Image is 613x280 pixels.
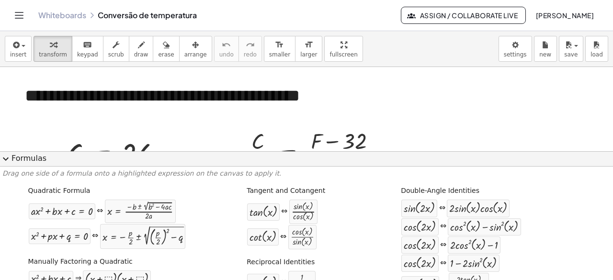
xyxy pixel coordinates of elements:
div: ⇔ [440,258,446,269]
button: settings [499,36,532,62]
i: keyboard [83,39,92,51]
div: ⇔ [440,221,446,232]
button: keyboardkeypad [72,36,103,62]
a: Whiteboards [38,11,86,20]
button: undoundo [214,36,239,62]
span: arrange [184,51,207,58]
button: load [585,36,608,62]
span: [PERSON_NAME] [535,11,594,20]
span: smaller [269,51,290,58]
p: Drag one side of a formula onto a highlighted expression on the canvas to apply it. [2,169,611,179]
div: ⇔ [280,232,286,243]
div: ⇔ [92,231,98,242]
span: scrub [108,51,124,58]
button: insert [5,36,32,62]
span: Assign / Collaborate Live [409,11,518,20]
label: Tangent and Cotangent [247,186,325,196]
span: redo [244,51,257,58]
i: undo [222,39,231,51]
span: fullscreen [329,51,357,58]
button: Assign / Collaborate Live [401,7,526,24]
button: redoredo [238,36,262,62]
i: redo [246,39,255,51]
span: insert [10,51,26,58]
span: new [539,51,551,58]
button: erase [153,36,179,62]
button: [PERSON_NAME] [528,7,602,24]
button: transform [34,36,72,62]
i: format_size [275,39,284,51]
button: draw [129,36,154,62]
div: ⇔ [440,240,446,251]
label: Double-Angle Identities [401,186,479,196]
span: keypad [77,51,98,58]
label: Manually Factoring a Quadratic [28,257,133,267]
button: scrub [103,36,129,62]
span: save [564,51,578,58]
button: fullscreen [324,36,363,62]
div: ⇔ [281,206,287,217]
span: erase [158,51,174,58]
span: draw [134,51,148,58]
div: ⇔ [439,203,445,214]
button: new [534,36,557,62]
span: transform [39,51,67,58]
div: ⇔ [97,206,103,217]
button: format_sizesmaller [264,36,295,62]
button: save [559,36,583,62]
span: settings [504,51,527,58]
button: format_sizelarger [295,36,322,62]
span: larger [300,51,317,58]
button: Toggle navigation [11,8,27,23]
span: undo [219,51,234,58]
i: format_size [304,39,313,51]
span: load [590,51,603,58]
label: Reciprocal Identities [247,258,315,267]
button: arrange [179,36,212,62]
label: Quadratic Formula [28,186,91,196]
